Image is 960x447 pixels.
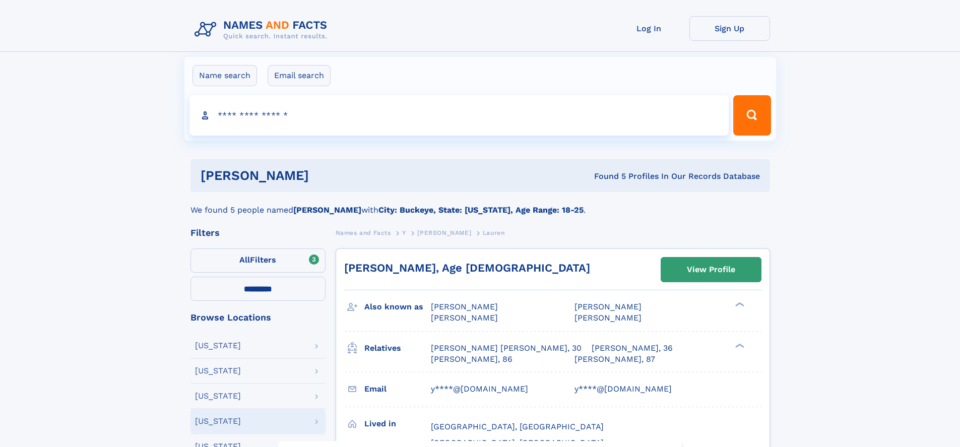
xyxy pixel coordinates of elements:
[483,229,505,236] span: Lauren
[364,298,431,315] h3: Also known as
[190,248,326,273] label: Filters
[268,65,331,86] label: Email search
[733,301,745,308] div: ❯
[336,226,391,239] a: Names and Facts
[378,205,584,215] b: City: Buckeye, State: [US_STATE], Age Range: 18-25
[190,16,336,43] img: Logo Names and Facts
[592,343,673,354] a: [PERSON_NAME], 36
[431,354,513,365] a: [PERSON_NAME], 86
[733,95,771,136] button: Search Button
[452,171,760,182] div: Found 5 Profiles In Our Records Database
[344,262,590,274] a: [PERSON_NAME], Age [DEMOGRAPHIC_DATA]
[417,226,471,239] a: [PERSON_NAME]
[195,342,241,350] div: [US_STATE]
[661,258,761,282] a: View Profile
[609,16,689,41] a: Log In
[364,340,431,357] h3: Relatives
[190,313,326,322] div: Browse Locations
[689,16,770,41] a: Sign Up
[364,415,431,432] h3: Lived in
[431,302,498,311] span: [PERSON_NAME]
[201,169,452,182] h1: [PERSON_NAME]
[190,192,770,216] div: We found 5 people named with .
[364,380,431,398] h3: Email
[402,229,406,236] span: Y
[687,258,735,281] div: View Profile
[195,417,241,425] div: [US_STATE]
[574,302,642,311] span: [PERSON_NAME]
[574,354,655,365] a: [PERSON_NAME], 87
[193,65,257,86] label: Name search
[239,255,250,265] span: All
[733,342,745,349] div: ❯
[431,313,498,323] span: [PERSON_NAME]
[189,95,729,136] input: search input
[431,422,604,431] span: [GEOGRAPHIC_DATA], [GEOGRAPHIC_DATA]
[195,392,241,400] div: [US_STATE]
[195,367,241,375] div: [US_STATE]
[574,313,642,323] span: [PERSON_NAME]
[293,205,361,215] b: [PERSON_NAME]
[431,343,582,354] a: [PERSON_NAME] [PERSON_NAME], 30
[190,228,326,237] div: Filters
[402,226,406,239] a: Y
[417,229,471,236] span: [PERSON_NAME]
